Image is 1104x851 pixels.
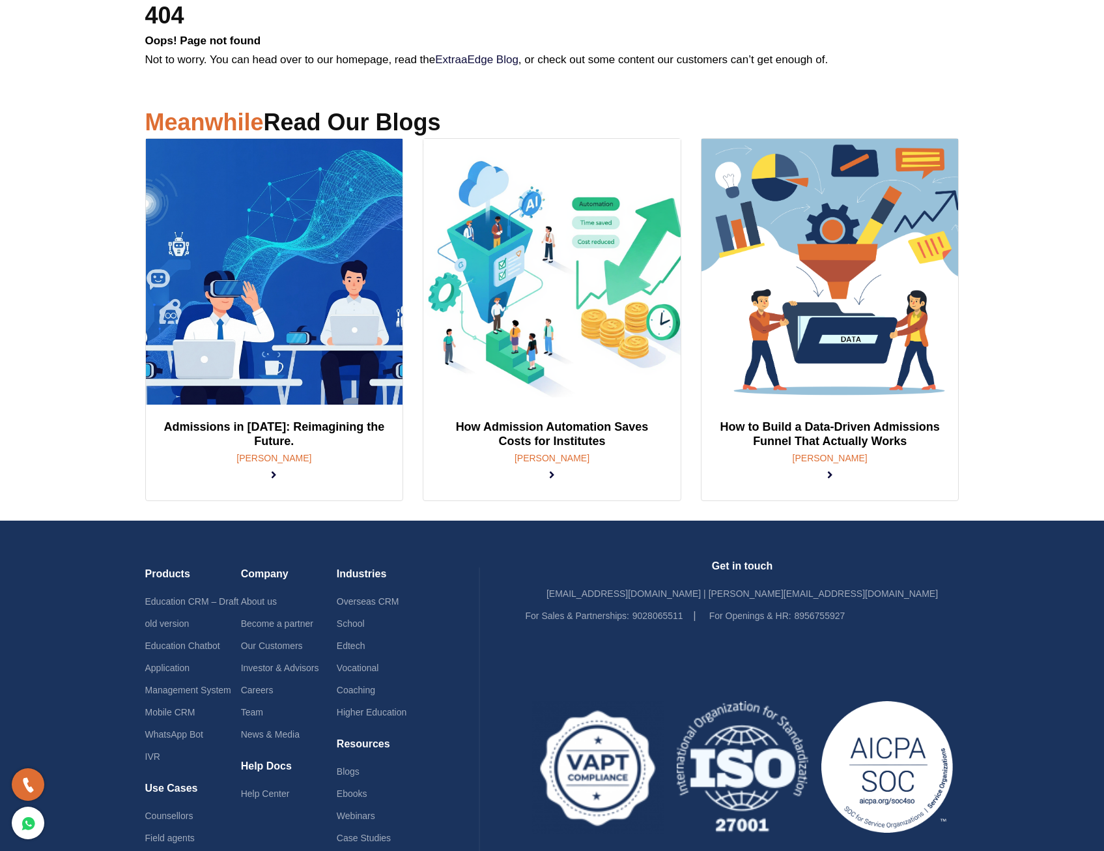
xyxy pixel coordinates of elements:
[241,568,337,590] h4: Company
[435,53,518,66] a: ExtraaEdge Blog
[145,729,204,740] a: WhatsApp Bot
[337,685,375,695] a: Coaching
[145,663,231,695] a: Application Management System
[337,596,399,607] a: Overseas CRM
[546,588,938,599] a: [EMAIL_ADDRESS][DOMAIN_NAME] | [PERSON_NAME][EMAIL_ADDRESS][DOMAIN_NAME]
[241,663,319,673] a: Investor & Advisors
[145,707,195,717] a: Mobile CRM
[794,611,845,621] a: 8956755927
[241,788,290,799] a: Help Center
[241,729,300,740] a: News & Media
[337,788,367,799] a: Ebooks
[145,751,160,762] a: IVR
[632,611,683,621] a: 9028065511
[145,31,959,69] p: Not to worry. You can head over to our homepage, read the , or check out some content our custome...
[145,596,239,629] a: Education CRM – Draft old version
[145,641,220,651] a: Education Chatbot
[145,782,241,805] h4: Use Cases
[241,707,263,717] a: Team
[337,618,365,629] a: School
[526,560,959,583] h4: Get in touch
[337,833,391,843] a: Case Studies
[145,107,959,138] h2: Read Our Blogs
[145,35,261,47] strong: Oops! Page not found
[526,605,630,627] label: For Sales & Partnerships:
[709,605,791,627] label: For Openings & HR:
[337,738,432,760] h4: Resources
[337,766,360,777] a: Blogs
[145,568,241,590] h4: Products
[337,641,365,651] a: Edtech
[241,760,337,783] h4: Help Docs
[337,663,379,673] a: Vocational
[145,109,264,136] span: Meanwhile
[145,833,195,843] a: Field agents
[337,568,432,590] h4: Industries
[145,811,193,821] a: Counsellors
[337,707,406,717] a: Higher Education
[241,618,313,629] a: Become a partner
[241,641,303,651] a: Our Customers
[241,596,277,607] a: About us
[241,685,274,695] a: Careers
[337,811,375,821] a: Webinars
